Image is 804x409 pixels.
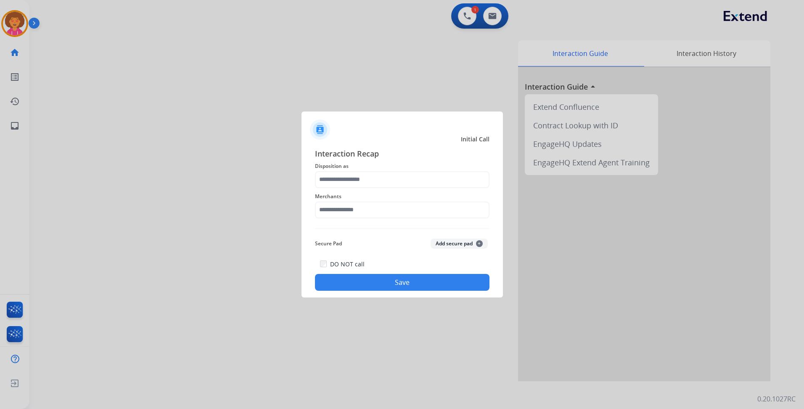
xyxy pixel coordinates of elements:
img: contactIcon [310,120,330,140]
span: Merchants [315,191,489,202]
p: 0.20.1027RC [757,394,796,404]
span: Initial Call [461,135,489,143]
span: Disposition as [315,161,489,171]
span: Secure Pad [315,239,342,249]
button: Add secure pad+ [431,239,488,249]
button: Save [315,274,489,291]
span: Interaction Recap [315,148,489,161]
span: + [476,240,483,247]
label: DO NOT call [330,260,365,268]
img: contact-recap-line.svg [315,228,489,229]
